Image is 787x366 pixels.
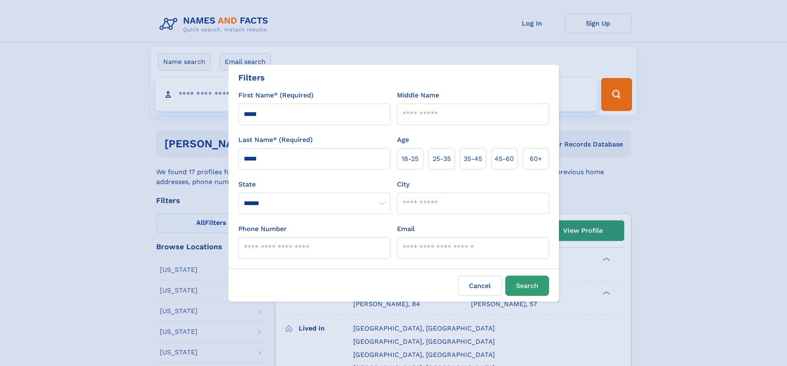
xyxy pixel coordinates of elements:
label: Middle Name [397,90,439,100]
span: 45‑60 [495,154,514,164]
span: 18‑25 [402,154,418,164]
span: 35‑45 [464,154,482,164]
label: Email [397,224,415,234]
label: City [397,179,409,189]
label: State [238,179,390,189]
label: First Name* (Required) [238,90,314,100]
label: Last Name* (Required) [238,135,313,145]
span: 25‑35 [433,154,451,164]
button: Search [505,276,549,296]
span: 60+ [530,154,542,164]
label: Cancel [458,276,502,296]
label: Phone Number [238,224,287,234]
label: Age [397,135,409,145]
div: Filters [238,71,265,84]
